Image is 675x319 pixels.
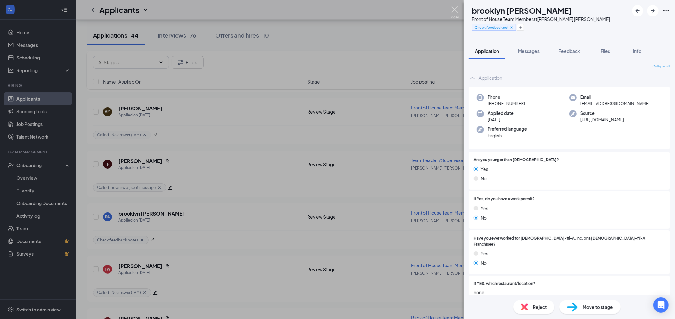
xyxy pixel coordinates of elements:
span: Source [580,110,624,116]
span: Are you younger than [DEMOGRAPHIC_DATA]? [474,157,559,163]
span: [DATE] [488,116,514,123]
div: Front of House Team Member at [PERSON_NAME] [PERSON_NAME] [472,16,610,22]
svg: Cross [509,25,514,30]
span: Phone [488,94,525,100]
div: Open Intercom Messenger [653,297,669,313]
span: Feedback [559,48,580,54]
button: Plus [517,24,524,31]
span: Yes [481,250,488,257]
span: Collapse all [653,64,670,69]
button: ArrowLeftNew [632,5,643,16]
span: Check feedback notes [475,25,508,30]
span: No [481,214,487,221]
button: ArrowRight [647,5,659,16]
span: [EMAIL_ADDRESS][DOMAIN_NAME] [580,100,650,107]
span: Files [601,48,610,54]
span: Reject [533,303,547,310]
span: If Yes, do you have a work permit? [474,196,535,202]
svg: Ellipses [662,7,670,15]
span: Messages [518,48,540,54]
svg: Plus [519,26,522,29]
span: English [488,133,527,139]
span: Move to stage [583,303,613,310]
span: Yes [481,166,488,172]
span: [PHONE_NUMBER] [488,100,525,107]
span: Applied date [488,110,514,116]
div: Application [479,75,502,81]
span: Yes [481,205,488,212]
span: No [481,175,487,182]
svg: ChevronUp [469,74,476,82]
span: No [481,260,487,266]
span: Info [633,48,641,54]
span: [URL][DOMAIN_NAME] [580,116,624,123]
span: none [474,289,665,296]
span: If YES, which restaurant/location? [474,281,535,287]
svg: ArrowLeftNew [634,7,641,15]
span: Application [475,48,499,54]
svg: ArrowRight [649,7,657,15]
span: Preferred language [488,126,527,132]
h1: brooklyn [PERSON_NAME] [472,5,572,16]
span: Email [580,94,650,100]
span: Have you ever worked for [DEMOGRAPHIC_DATA]-fil-A, Inc. or a [DEMOGRAPHIC_DATA]-fil-A Franchisee? [474,235,665,247]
